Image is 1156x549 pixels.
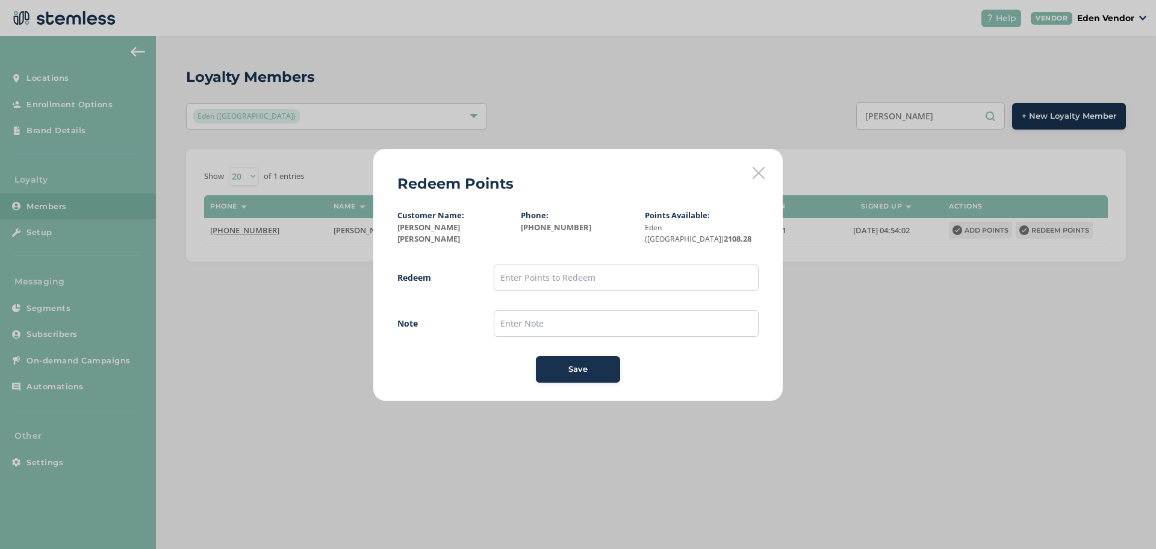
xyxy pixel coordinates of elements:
[645,222,759,245] label: 2108.28
[645,222,724,245] small: Eden ([GEOGRAPHIC_DATA])
[397,210,464,221] label: Customer Name:
[521,210,548,221] label: Phone:
[494,265,759,291] input: Enter Points to Redeem
[397,222,511,245] label: [PERSON_NAME] [PERSON_NAME]
[568,363,588,375] span: Save
[645,210,710,221] label: Points Available:
[536,356,620,383] button: Save
[1096,491,1156,549] iframe: Chat Widget
[521,222,635,234] label: [PHONE_NUMBER]
[397,317,470,330] label: Note
[397,271,470,284] label: Redeem
[397,173,514,195] h2: Redeem Points
[494,310,759,337] input: Enter Note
